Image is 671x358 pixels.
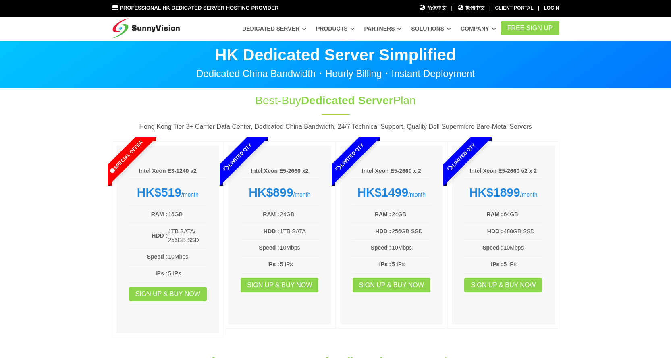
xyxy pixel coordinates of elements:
li: | [451,4,452,12]
strong: HK$1499 [357,186,408,199]
li: | [489,4,490,12]
h6: Intel Xeon E5-2660 v2 x 2 [464,167,543,175]
b: RAM : [263,211,279,217]
strong: HK$899 [249,186,293,199]
td: 24GB [280,209,319,219]
a: Sign up & Buy Now [241,278,318,292]
td: 5 IPs [280,259,319,269]
td: 5 IPs [168,269,207,278]
b: IPs : [491,261,503,267]
td: 64GB [503,209,543,219]
b: Speed : [147,253,168,260]
a: Sign up & Buy Now [129,287,207,301]
a: Client Portal [495,5,534,11]
b: HDD : [264,228,279,234]
span: Professional HK Dedicated Server Hosting Provider [120,5,278,11]
td: 16GB [168,209,207,219]
a: Solutions [411,21,451,36]
td: 24GB [391,209,431,219]
td: 10Mbps [280,243,319,252]
li: | [538,4,539,12]
span: Limited Qty [428,123,495,191]
td: 5 IPs [391,259,431,269]
a: Products [316,21,355,36]
div: /month [129,185,208,200]
div: /month [352,185,431,200]
strong: HK$1899 [469,186,520,199]
p: HK Dedicated Server Simplified [112,47,559,63]
b: HDD : [152,232,167,239]
b: HDD : [375,228,391,234]
b: RAM : [486,211,503,217]
td: 256GB SSD [391,226,431,236]
p: Dedicated China Bandwidth・Hourly Billing・Instant Deployment [112,69,559,79]
h1: Best-Buy Plan [202,93,470,108]
span: Limited Qty [316,123,383,191]
b: RAM : [151,211,167,217]
td: 1TB SATA/ 256GB SSD [168,226,207,245]
div: /month [464,185,543,200]
a: 简体中文 [419,4,447,12]
td: 10Mbps [503,243,543,252]
a: Sign up & Buy Now [464,278,542,292]
a: Partners [364,21,402,36]
p: Hong Kong Tier 3+ Carrier Data Center, Dedicated China Bandwidth, 24/7 Technical Support, Quality... [112,122,559,132]
b: Speed : [371,244,391,251]
h6: Intel Xeon E5-2660 x2 [240,167,319,175]
strong: HK$519 [137,186,181,199]
div: /month [240,185,319,200]
b: IPs : [267,261,279,267]
h6: Intel Xeon E5-2660 x 2 [352,167,431,175]
td: 480GB SSD [503,226,543,236]
td: 5 IPs [503,259,543,269]
b: IPs : [379,261,391,267]
td: 10Mbps [391,243,431,252]
a: Dedicated Server [242,21,306,36]
a: FREE Sign Up [501,21,559,35]
a: Company [461,21,496,36]
h6: Intel Xeon E3-1240 v2 [129,167,208,175]
span: Limited Qty [204,123,272,191]
b: IPs : [156,270,168,277]
span: Dedicated Server [301,94,393,107]
a: Login [544,5,559,11]
a: Sign up & Buy Now [353,278,430,292]
span: Special Offer [92,123,160,191]
b: RAM : [375,211,391,217]
td: 10Mbps [168,252,207,261]
b: Speed : [482,244,503,251]
b: Speed : [259,244,279,251]
b: HDD : [487,228,503,234]
a: 繁體中文 [457,4,485,12]
td: 1TB SATA [280,226,319,236]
